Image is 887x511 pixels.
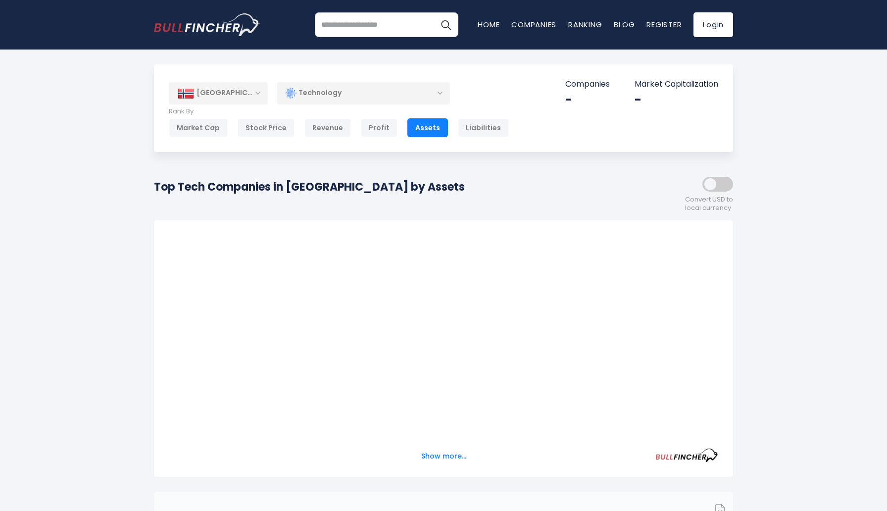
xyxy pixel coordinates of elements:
[568,19,602,30] a: Ranking
[238,118,295,137] div: Stock Price
[685,196,733,212] span: Convert USD to local currency
[635,92,718,107] div: -
[415,448,472,464] button: Show more...
[169,82,268,104] div: [GEOGRAPHIC_DATA]
[478,19,499,30] a: Home
[407,118,448,137] div: Assets
[154,13,260,36] a: Go to homepage
[693,12,733,37] a: Login
[614,19,635,30] a: Blog
[511,19,556,30] a: Companies
[646,19,682,30] a: Register
[434,12,458,37] button: Search
[154,179,465,195] h1: Top Tech Companies in [GEOGRAPHIC_DATA] by Assets
[361,118,397,137] div: Profit
[458,118,509,137] div: Liabilities
[635,79,718,90] p: Market Capitalization
[169,118,228,137] div: Market Cap
[169,107,509,116] p: Rank By
[565,79,610,90] p: Companies
[304,118,351,137] div: Revenue
[154,13,260,36] img: bullfincher logo
[277,82,450,104] div: Technology
[565,92,610,107] div: -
